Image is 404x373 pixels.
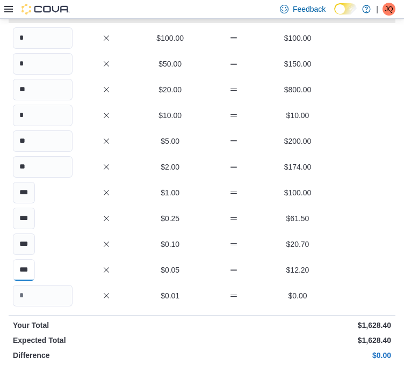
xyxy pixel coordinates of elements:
[268,187,328,198] p: $100.00
[268,136,328,147] p: $200.00
[376,3,378,16] p: |
[140,239,200,250] p: $0.10
[140,110,200,121] p: $10.00
[13,208,35,229] input: Quantity
[140,162,200,172] p: $2.00
[13,285,73,306] input: Quantity
[140,58,200,69] p: $50.00
[334,3,357,14] input: Dark Mode
[268,162,328,172] p: $174.00
[13,320,200,331] p: Your Total
[140,84,200,95] p: $20.00
[140,187,200,198] p: $1.00
[204,350,391,361] p: $0.00
[268,110,328,121] p: $10.00
[268,290,328,301] p: $0.00
[13,182,35,203] input: Quantity
[13,105,73,126] input: Quantity
[13,27,73,49] input: Quantity
[140,265,200,275] p: $0.05
[268,58,328,69] p: $150.00
[13,350,200,361] p: Difference
[21,4,70,14] img: Cova
[268,265,328,275] p: $12.20
[140,136,200,147] p: $5.00
[268,239,328,250] p: $20.70
[204,320,391,331] p: $1,628.40
[13,79,73,100] input: Quantity
[204,335,391,346] p: $1,628.40
[13,130,73,152] input: Quantity
[13,259,35,281] input: Quantity
[13,233,35,255] input: Quantity
[268,33,328,43] p: $100.00
[140,290,200,301] p: $0.01
[383,3,395,16] div: Jessica Quenneville
[13,156,73,178] input: Quantity
[268,84,328,95] p: $800.00
[385,3,393,16] span: JQ
[293,4,326,14] span: Feedback
[140,213,200,224] p: $0.25
[140,33,200,43] p: $100.00
[13,53,73,75] input: Quantity
[13,335,200,346] p: Expected Total
[268,213,328,224] p: $61.50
